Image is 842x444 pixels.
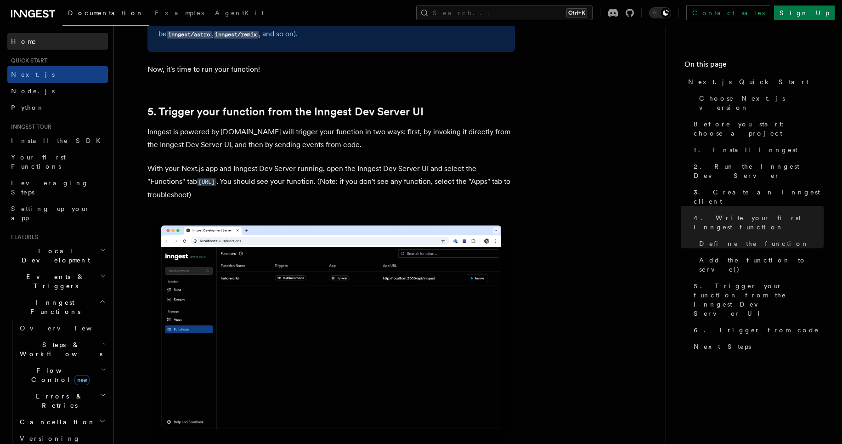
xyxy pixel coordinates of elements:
[695,90,824,116] a: Choose Next.js version
[695,235,824,252] a: Define the function
[197,177,216,186] a: [URL]
[695,252,824,278] a: Add the function to serve()
[16,366,101,384] span: Flow Control
[16,417,96,427] span: Cancellation
[11,154,66,170] span: Your first Functions
[699,239,809,248] span: Define the function
[694,281,824,318] span: 5. Trigger your function from the Inngest Dev Server UI
[11,71,55,78] span: Next.js
[16,336,108,362] button: Steps & Workflows
[214,31,259,39] code: inngest/remix
[209,3,269,25] a: AgentKit
[68,9,144,17] span: Documentation
[7,243,108,268] button: Local Development
[699,94,824,112] span: Choose Next.js version
[690,210,824,235] a: 4. Write your first Inngest function
[694,145,797,154] span: 1. Install Inngest
[7,268,108,294] button: Events & Triggers
[694,120,824,138] span: Before you start: choose a project
[690,142,824,158] a: 1. Install Inngest
[16,362,108,388] button: Flow Controlnew
[16,392,100,410] span: Errors & Retries
[20,324,114,332] span: Overview
[694,342,751,351] span: Next Steps
[684,59,824,74] h4: On this page
[16,388,108,414] button: Errors & Retries
[11,179,89,196] span: Leveraging Steps
[16,414,108,430] button: Cancellation
[7,200,108,226] a: Setting up your app
[7,175,108,200] a: Leveraging Steps
[649,7,671,18] button: Toggle dark mode
[7,272,100,290] span: Events & Triggers
[694,325,819,335] span: 6. Trigger from code
[686,6,770,20] a: Contact sales
[62,3,149,26] a: Documentation
[7,294,108,320] button: Inngest Functions
[7,66,108,83] a: Next.js
[690,184,824,210] a: 3. Create an Inngest client
[155,9,204,17] span: Examples
[149,3,209,25] a: Examples
[690,278,824,322] a: 5. Trigger your function from the Inngest Dev Server UI
[774,6,835,20] a: Sign Up
[7,149,108,175] a: Your first Functions
[699,256,824,274] span: Add the function to serve()
[16,340,102,359] span: Steps & Workflows
[197,178,216,186] code: [URL]
[215,9,264,17] span: AgentKit
[7,83,108,99] a: Node.js
[11,205,90,222] span: Setting up your app
[147,63,515,76] p: Now, it's time to run your function!
[7,33,108,50] a: Home
[688,77,808,86] span: Next.js Quick Start
[11,37,37,46] span: Home
[7,123,51,131] span: Inngest tour
[147,105,424,118] a: 5. Trigger your function from the Inngest Dev Server UI
[7,233,38,241] span: Features
[7,99,108,116] a: Python
[147,125,515,151] p: Inngest is powered by [DOMAIN_NAME] will trigger your function in two ways: first, by invoking it...
[7,132,108,149] a: Install the SDK
[74,375,90,385] span: new
[11,87,55,95] span: Node.js
[11,137,106,144] span: Install the SDK
[694,162,824,180] span: 2. Run the Inngest Dev Server
[694,213,824,232] span: 4. Write your first Inngest function
[167,31,212,39] code: inngest/astro
[16,320,108,336] a: Overview
[690,338,824,355] a: Next Steps
[690,116,824,142] a: Before you start: choose a project
[20,435,80,442] span: Versioning
[566,8,587,17] kbd: Ctrl+K
[7,57,47,64] span: Quick start
[684,74,824,90] a: Next.js Quick Start
[416,6,593,20] button: Search...Ctrl+K
[690,322,824,338] a: 6. Trigger from code
[7,298,99,316] span: Inngest Functions
[690,158,824,184] a: 2. Run the Inngest Dev Server
[147,162,515,201] p: With your Next.js app and Inngest Dev Server running, open the Inngest Dev Server UI and select t...
[694,188,824,206] span: 3. Create an Inngest client
[7,246,100,265] span: Local Development
[11,104,45,111] span: Python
